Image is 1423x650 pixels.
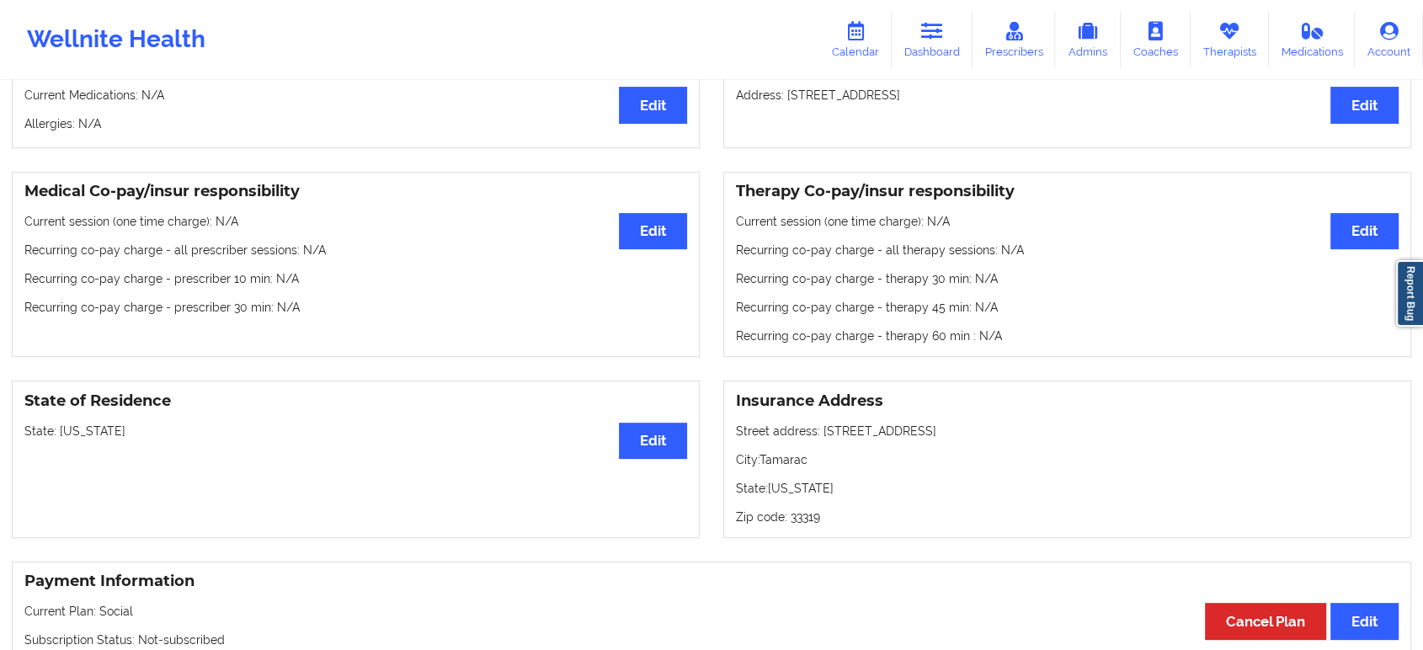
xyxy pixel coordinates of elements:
[973,12,1056,67] a: Prescribers
[1330,87,1399,123] button: Edit
[24,270,687,287] p: Recurring co-pay charge - prescriber 10 min : N/A
[24,115,687,132] p: Allergies: N/A
[736,213,1399,230] p: Current session (one time charge): N/A
[619,423,687,459] button: Edit
[736,451,1399,468] p: City: Tamarac
[736,423,1399,440] p: Street address: [STREET_ADDRESS]
[736,270,1399,287] p: Recurring co-pay charge - therapy 30 min : N/A
[619,213,687,249] button: Edit
[24,213,687,230] p: Current session (one time charge): N/A
[736,328,1399,344] p: Recurring co-pay charge - therapy 60 min : N/A
[736,509,1399,525] p: Zip code: 33319
[619,87,687,123] button: Edit
[736,87,1399,104] p: Address: [STREET_ADDRESS]
[1396,260,1423,327] a: Report Bug
[736,182,1399,201] h3: Therapy Co-pay/insur responsibility
[24,392,687,411] h3: State of Residence
[892,12,973,67] a: Dashboard
[24,423,687,440] p: State: [US_STATE]
[1355,12,1423,67] a: Account
[24,242,687,258] p: Recurring co-pay charge - all prescriber sessions : N/A
[736,480,1399,497] p: State: [US_STATE]
[1330,603,1399,639] button: Edit
[736,242,1399,258] p: Recurring co-pay charge - all therapy sessions : N/A
[1330,213,1399,249] button: Edit
[1055,12,1121,67] a: Admins
[24,87,687,104] p: Current Medications: N/A
[1121,12,1191,67] a: Coaches
[24,572,1399,591] h3: Payment Information
[1191,12,1269,67] a: Therapists
[736,392,1399,411] h3: Insurance Address
[24,631,1399,648] p: Subscription Status: Not-subscribed
[819,12,892,67] a: Calendar
[24,182,687,201] h3: Medical Co-pay/insur responsibility
[24,603,1399,620] p: Current Plan: Social
[736,299,1399,316] p: Recurring co-pay charge - therapy 45 min : N/A
[24,299,687,316] p: Recurring co-pay charge - prescriber 30 min : N/A
[1205,603,1326,639] button: Cancel Plan
[1269,12,1356,67] a: Medications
